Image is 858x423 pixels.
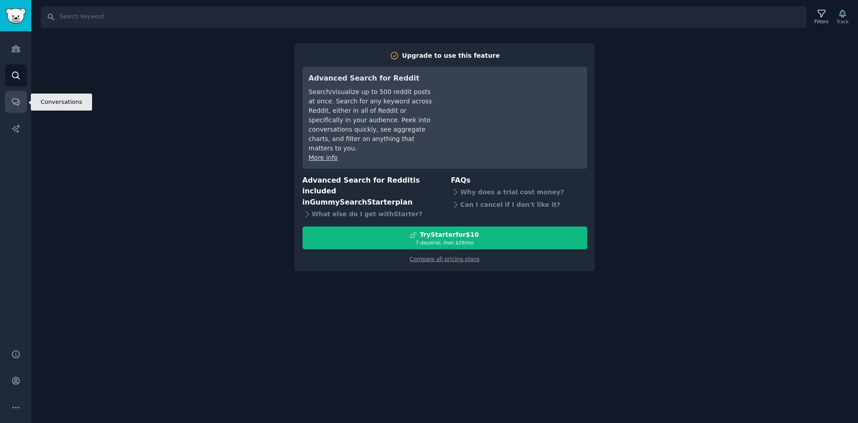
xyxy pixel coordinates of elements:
span: GummySearch Starter [310,198,395,206]
div: Upgrade to use this feature [402,51,500,60]
div: 7 days trial, then $ 29 /mo [303,239,587,246]
h3: FAQs [451,175,587,186]
a: Compare all pricing plans [410,256,479,262]
h3: Advanced Search for Reddit is included in plan [303,175,439,208]
h3: Advanced Search for Reddit [309,73,434,84]
div: Try Starter for $10 [420,230,479,239]
div: Why does a trial cost money? [451,186,587,198]
iframe: YouTube video player [447,73,581,140]
input: Search Keyword [41,6,807,28]
div: Search/visualize up to 500 reddit posts at once. Search for any keyword across Reddit, either in ... [309,87,434,153]
a: More info [309,154,338,161]
img: GummySearch logo [5,8,26,24]
div: Filters [815,18,829,25]
div: What else do I get with Starter ? [303,208,439,220]
div: Can I cancel if I don't like it? [451,198,587,211]
button: TryStarterfor$107 daystrial, then $29/mo [303,226,587,249]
